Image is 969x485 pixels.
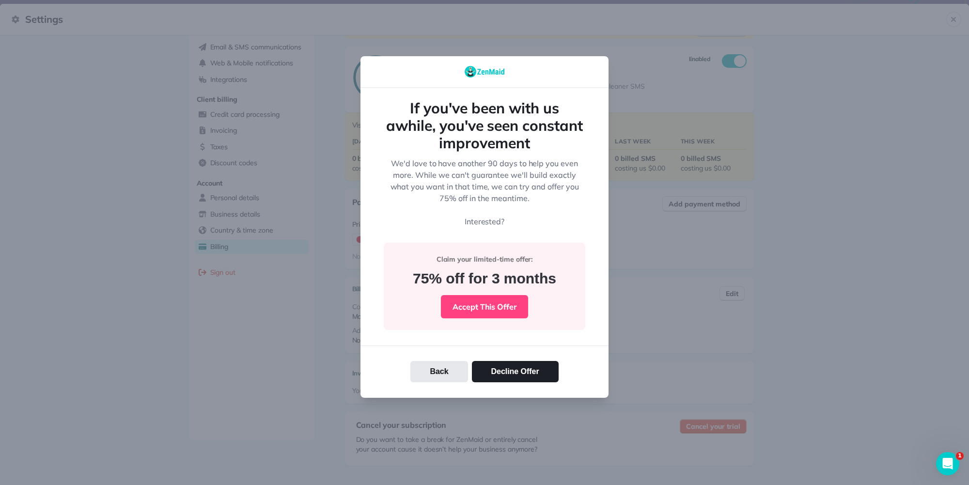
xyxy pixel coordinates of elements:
[399,270,570,287] div: 75% off for 3 months
[472,361,559,382] button: Decline Offer
[410,361,468,382] button: Back
[384,99,585,152] h1: If you've been with us awhile, you've seen constant improvement
[956,452,964,460] span: 1
[441,295,528,318] button: Accept This Offer
[384,157,585,227] p: We'd love to have another 90 days to help you even more. While we can't guarantee we'll build exa...
[465,66,504,78] img: Logo
[936,452,959,475] iframe: Intercom live chat
[399,254,570,264] p: Claim your limited-time offer:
